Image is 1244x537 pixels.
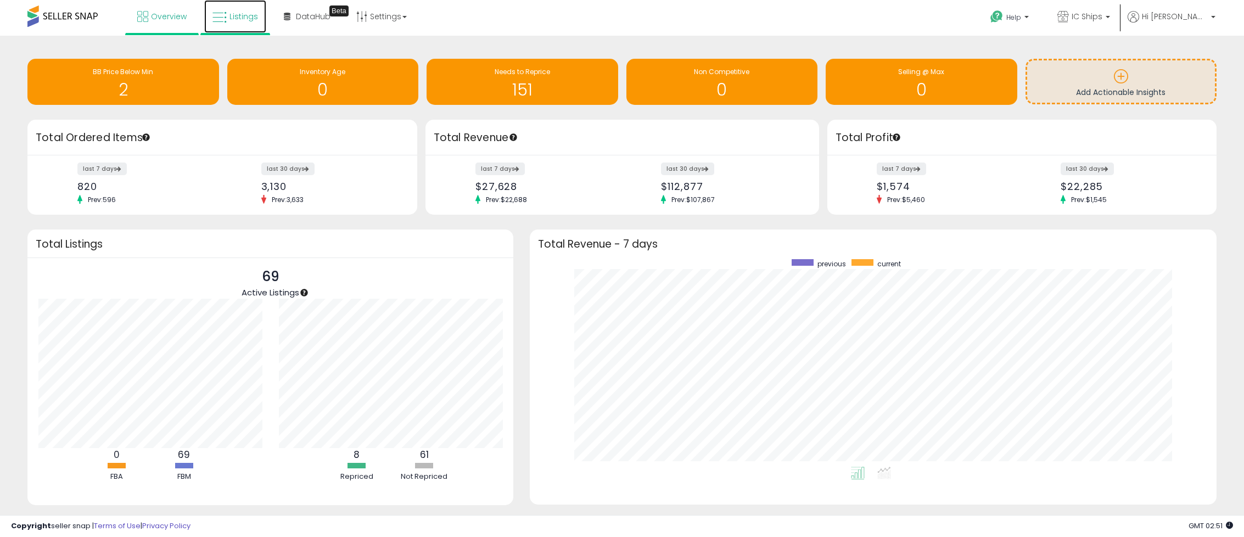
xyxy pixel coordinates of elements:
span: Prev: $5,460 [882,195,931,204]
div: $1,574 [877,181,1013,192]
b: 61 [420,448,429,461]
div: $22,285 [1061,181,1197,192]
span: 2025-09-6 02:51 GMT [1189,521,1233,531]
div: 820 [77,181,214,192]
span: Selling @ Max [898,67,944,76]
label: last 30 days [261,163,315,175]
h3: Total Listings [36,240,505,248]
span: Prev: 3,633 [266,195,309,204]
span: previous [817,259,846,268]
div: $112,877 [661,181,799,192]
h1: 0 [632,81,812,99]
span: Listings [229,11,258,22]
div: Tooltip anchor [508,132,518,142]
span: Prev: $1,545 [1066,195,1112,204]
div: Tooltip anchor [892,132,901,142]
span: Add Actionable Insights [1076,87,1165,98]
a: Help [982,2,1040,36]
span: Prev: $22,688 [480,195,533,204]
div: Tooltip anchor [299,288,309,298]
h1: 0 [831,81,1012,99]
h1: 151 [432,81,613,99]
span: current [877,259,901,268]
a: BB Price Below Min 2 [27,59,219,105]
span: Active Listings [242,287,299,298]
span: DataHub [296,11,330,22]
span: Overview [151,11,187,22]
label: last 30 days [661,163,714,175]
div: FBA [83,472,149,482]
label: last 7 days [475,163,525,175]
span: BB Price Below Min [93,67,153,76]
a: Terms of Use [94,521,141,531]
span: Help [1006,13,1021,22]
h3: Total Profit [836,130,1209,146]
b: 8 [354,448,360,461]
h1: 0 [233,81,413,99]
strong: Copyright [11,521,51,531]
p: 69 [242,266,299,287]
b: 69 [178,448,190,461]
div: Tooltip anchor [141,132,151,142]
h1: 2 [33,81,214,99]
div: Tooltip anchor [329,5,349,16]
a: Non Competitive 0 [626,59,818,105]
span: Needs to Reprice [495,67,550,76]
div: 3,130 [261,181,398,192]
a: Selling @ Max 0 [826,59,1017,105]
label: last 30 days [1061,163,1114,175]
span: Prev: $107,867 [666,195,720,204]
h3: Total Revenue [434,130,811,146]
span: Prev: 596 [82,195,121,204]
h3: Total Ordered Items [36,130,409,146]
i: Get Help [990,10,1004,24]
label: last 7 days [877,163,926,175]
div: Not Repriced [391,472,457,482]
div: seller snap | | [11,521,190,532]
a: Add Actionable Insights [1027,60,1215,103]
label: last 7 days [77,163,127,175]
a: Needs to Reprice 151 [427,59,618,105]
h3: Total Revenue - 7 days [538,240,1208,248]
span: Hi [PERSON_NAME] [1142,11,1208,22]
span: Inventory Age [300,67,345,76]
div: $27,628 [475,181,614,192]
a: Hi [PERSON_NAME] [1128,11,1215,36]
span: Non Competitive [694,67,749,76]
div: Repriced [324,472,390,482]
div: FBM [151,472,217,482]
a: Inventory Age 0 [227,59,419,105]
b: 0 [114,448,120,461]
span: IC Ships [1072,11,1102,22]
a: Privacy Policy [142,521,190,531]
